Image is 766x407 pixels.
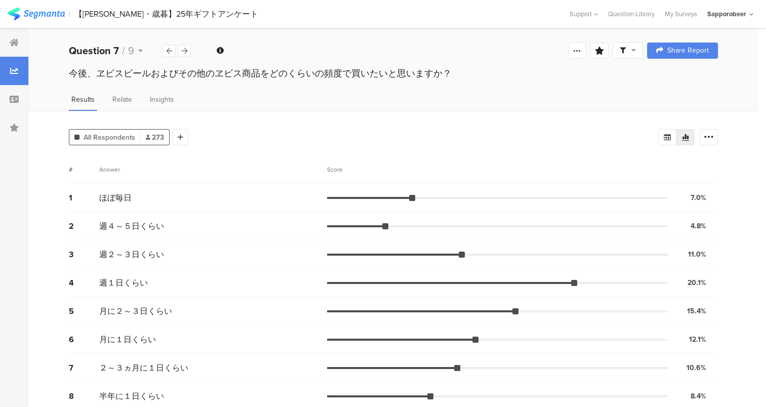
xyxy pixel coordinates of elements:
div: Sapporobeer [707,9,746,19]
div: 8 [69,390,99,402]
span: ほぼ毎日 [99,192,132,203]
span: 9 [128,43,134,58]
span: Share Report [667,47,709,54]
span: 月に２～３日くらい [99,305,172,317]
span: Insights [150,94,174,105]
span: 273 [146,132,164,143]
div: 7.0% [691,192,706,203]
div: 【[PERSON_NAME]・歳暮】25年ギフトアンケート [74,9,258,19]
span: / [122,43,125,58]
div: Score [327,165,348,174]
span: Relate [112,94,132,105]
div: 3 [69,249,99,260]
img: segmanta logo [8,8,65,20]
b: Question 7 [69,43,119,58]
span: 月に１日くらい [99,334,156,345]
div: Support [570,6,598,22]
div: 12.1% [689,334,706,345]
div: 15.4% [687,306,706,316]
div: 7 [69,362,99,374]
span: 週４～５日くらい [99,220,164,232]
div: 20.1% [688,277,706,288]
span: Results [71,94,95,105]
div: Answer [99,165,120,174]
div: 11.0% [688,249,706,260]
a: My Surveys [660,9,702,19]
div: 2 [69,220,99,232]
div: 4.8% [691,221,706,231]
div: 4 [69,277,99,289]
div: | [69,8,70,20]
div: 8.4% [691,391,706,401]
div: 10.6% [687,362,706,373]
div: 1 [69,192,99,203]
span: 週２～３日くらい [99,249,164,260]
span: 週１日くらい [99,277,148,289]
span: All Respondents [84,132,135,143]
div: # [69,165,99,174]
div: 今後、ヱビスビールおよびその他のヱビス商品をどのくらいの頻度で買いたいと思いますか？ [69,67,718,80]
div: 6 [69,334,99,345]
div: 5 [69,305,99,317]
span: 半年に１日くらい [99,390,164,402]
a: Question Library [603,9,660,19]
span: ２～３ヵ月に１日くらい [99,362,188,374]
